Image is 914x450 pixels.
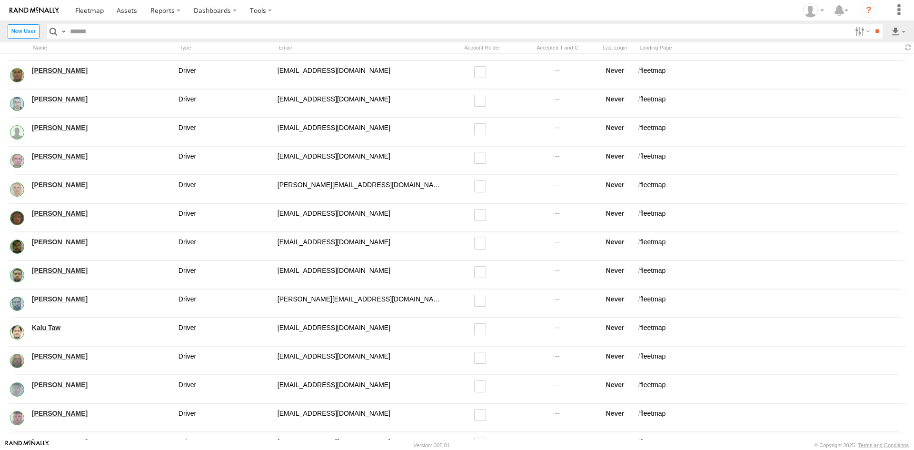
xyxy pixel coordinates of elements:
label: Read only [474,180,491,192]
img: rand-logo.svg [10,7,59,14]
div: fleetmap [637,150,906,171]
a: [PERSON_NAME] [32,238,172,246]
div: fleetmap [637,408,906,428]
div: Jakemckay2017@gmail.com [276,122,443,142]
div: jamesgalofaro@icloud.com [276,150,443,171]
a: Kalu Taw [32,323,172,332]
label: Read only [474,238,491,250]
div: josh_fahd@hotmail.com [276,293,443,314]
label: Search Query [60,24,67,38]
a: [PERSON_NAME] [32,123,172,132]
a: [PERSON_NAME] [32,438,172,446]
a: Terms and Conditions [858,442,909,448]
div: fleetmap [637,265,906,285]
div: Driver [177,408,272,428]
label: Create New User [8,24,40,38]
div: fleetmap [637,208,906,228]
label: Search Filter Options [851,24,872,38]
a: [PERSON_NAME] [32,295,172,303]
div: fleetmap [637,122,906,142]
div: jayhulbert@hotmail.com [276,179,443,200]
div: Email [276,43,443,52]
div: Tye Clark [800,3,827,18]
label: Read only [474,438,491,450]
label: Read only [474,352,491,364]
div: Has user accepted Terms and Conditions [522,43,593,52]
a: [PERSON_NAME] [32,380,172,389]
label: Export results as... [890,24,906,38]
div: jzac77@gmail.com [276,208,443,228]
div: fleetmap [637,350,906,371]
div: markovicmatthew90@gmail.com [276,408,443,428]
div: fleetmap [637,179,906,200]
div: jacobclarkesulaj01@gmail.com [276,93,443,114]
label: Read only [474,295,491,307]
div: Last Login [597,43,633,52]
div: fleetmap [637,293,906,314]
div: Driver [177,322,272,342]
div: Driver [177,379,272,400]
label: Read only [474,152,491,164]
label: Read only [474,209,491,221]
div: Driver [177,179,272,200]
div: Driver [177,236,272,257]
div: Account Holder [447,43,518,52]
label: Read only [474,266,491,278]
div: Name [30,43,173,52]
div: Driver [177,150,272,171]
div: Type [177,43,272,52]
div: © Copyright 2025 - [814,442,909,448]
div: Driver [177,350,272,371]
div: Driver [177,65,272,85]
a: [PERSON_NAME] [32,180,172,189]
div: Driver [177,93,272,114]
div: Driver [177,293,272,314]
span: Refresh [903,43,914,52]
label: Read only [474,409,491,421]
div: fleetmap [637,322,906,342]
a: [PERSON_NAME] [32,409,172,418]
div: fleetmap [637,65,906,85]
label: Read only [474,66,491,78]
div: tinotauga389@gmail.com [276,65,443,85]
div: joshdesensi@gmail.com [276,265,443,285]
a: [PERSON_NAME] [32,152,172,160]
div: Driver [177,265,272,285]
div: Landing Page [637,43,899,52]
a: [PERSON_NAME] [32,266,172,275]
label: Read only [474,123,491,135]
div: Driver [177,122,272,142]
div: fleetmap [637,236,906,257]
div: matthewcirjak4@gmail.com [276,379,443,400]
div: jonathantauga@gmail.com [276,236,443,257]
div: admin@blacktowncityhotwater.com.au [276,350,443,371]
a: [PERSON_NAME] [32,95,172,103]
label: Read only [474,95,491,107]
a: [PERSON_NAME] [32,352,172,360]
a: Visit our Website [5,440,49,450]
a: [PERSON_NAME] [32,66,172,75]
div: fleetmap [637,93,906,114]
label: Read only [474,380,491,392]
i: ? [861,3,876,18]
div: Version: 305.01 [414,442,450,448]
div: fleetmap [637,379,906,400]
label: Read only [474,323,491,335]
a: [PERSON_NAME] [32,209,172,218]
div: kalutaw@gmail.com [276,322,443,342]
div: Driver [177,208,272,228]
